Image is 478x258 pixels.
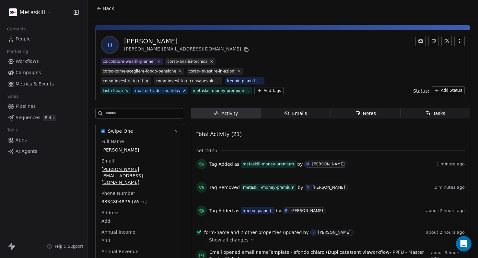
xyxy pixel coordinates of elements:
span: by [297,184,303,191]
span: Pipelines [16,103,36,110]
div: corso-come-scegliere-fondo-pensione [103,68,176,74]
div: corso-analisi-tecnica [167,59,207,64]
span: People [16,36,31,42]
button: Add Status [432,86,465,94]
div: corso-investire-in-etf [103,78,143,84]
a: Apps [5,135,82,145]
span: Total Activity (21) [196,131,242,137]
a: Metrics & Events [5,79,82,89]
div: M [306,162,309,167]
span: as [234,161,239,167]
div: Open Intercom Messenger [456,236,472,252]
a: SequencesBeta [5,112,82,123]
span: Show all changes [209,237,249,243]
span: by [276,208,281,214]
span: 1 minute ago [437,162,465,167]
span: Tag Removed [209,184,240,191]
span: Swipe One [108,128,133,134]
img: AVATAR%20METASKILL%20-%20Colori%20Positivo.png [9,8,17,16]
button: Swipe OneSwipe One [96,124,183,138]
span: by [297,161,303,167]
div: R [312,230,315,235]
div: [PERSON_NAME] [313,185,345,190]
span: Annual Income [100,229,137,235]
div: calcolatore-wealth-planner [103,59,155,64]
span: Workflows [16,58,39,65]
a: People [5,34,82,44]
span: Full Name [100,138,125,145]
span: Phone Number [100,190,136,196]
div: Notes [355,110,376,117]
div: M [307,185,309,190]
a: AI Agents [5,146,82,157]
span: Add [101,237,177,244]
div: freebie-piano-b [227,78,257,84]
span: set 2025 [196,147,217,154]
span: Add [101,218,177,224]
span: Email [100,158,115,164]
div: Lista Keap [103,88,123,94]
div: freebie-piano-b [243,208,273,214]
div: corso-investire-in-azioni [189,68,235,74]
span: Tag Added [209,161,233,167]
div: [PERSON_NAME] [312,162,344,166]
div: master-trader-multiday [135,88,181,94]
div: Tasks [425,110,445,117]
span: Back [103,5,114,12]
span: Beta [43,115,56,121]
a: Campaigns [5,67,82,78]
a: Pipelines [5,101,82,112]
div: metaskill-money-premium [243,161,294,167]
button: Back [93,3,118,14]
span: Metrics & Events [16,81,54,87]
span: [PERSON_NAME][EMAIL_ADDRESS][DOMAIN_NAME] [101,166,177,185]
span: as [234,208,239,214]
span: and 7 other properties updated [230,229,302,236]
div: metaskill-money-premium [193,88,244,94]
span: D [102,37,118,53]
span: Address [100,209,121,216]
div: R [285,208,287,213]
span: [PERSON_NAME] [101,147,177,153]
span: about 2 hours ago [426,230,465,235]
div: [PERSON_NAME] [124,37,250,46]
div: [PERSON_NAME][EMAIL_ADDRESS][DOMAIN_NAME] [124,46,250,53]
div: corso-investitore-consapevole [156,78,214,84]
span: 2 minutes ago [434,185,465,190]
span: Metaskill [19,8,45,17]
div: metaskill-money-premium [243,185,295,190]
span: Tag Added [209,208,233,214]
span: by [303,229,309,236]
span: Sales [5,92,21,101]
div: [PERSON_NAME] [318,230,351,235]
button: Metaskill [8,7,53,18]
span: Contacts [4,24,29,34]
span: AI Agents [16,148,37,155]
a: Help & Support [47,244,83,249]
span: Sequences [16,114,40,121]
span: Template - sfondo chiaro (Duplicate) [269,250,351,255]
span: Marketing [4,47,31,56]
img: Swipe One [101,129,105,133]
span: Campaigns [16,69,41,76]
span: Tools [5,125,20,135]
div: [PERSON_NAME] [291,208,323,213]
span: about 2 hours ago [426,208,465,213]
a: Workflows [5,56,82,67]
span: Annual Revenue [100,248,140,255]
a: Show all changes [209,237,460,243]
span: 3334804876 (Work) [101,198,177,205]
div: Emails [284,110,307,117]
button: Add Tags [254,87,284,94]
span: Help & Support [53,244,83,249]
span: Status: [413,88,429,94]
span: Email opened [209,250,240,255]
span: form-name [204,229,229,236]
span: Apps [16,137,27,143]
